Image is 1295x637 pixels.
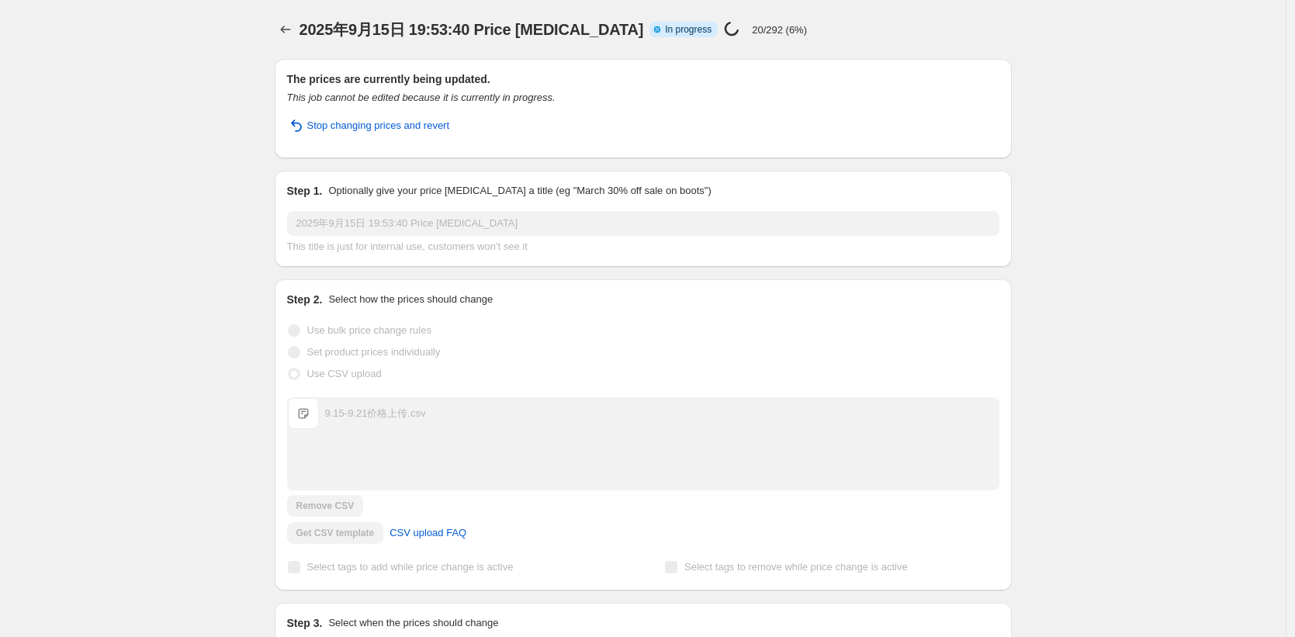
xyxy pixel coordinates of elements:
span: In progress [665,23,712,36]
button: Price change jobs [275,19,296,40]
span: Use bulk price change rules [307,324,431,336]
a: CSV upload FAQ [380,521,476,545]
span: 2025年9月15日 19:53:40 Price [MEDICAL_DATA] [300,21,644,38]
h2: Step 3. [287,615,323,631]
i: This job cannot be edited because it is currently in progress. [287,92,556,103]
span: Set product prices individually [307,346,441,358]
span: CSV upload FAQ [390,525,466,541]
span: This title is just for internal use, customers won't see it [287,241,528,252]
span: Select tags to add while price change is active [307,561,514,573]
h2: Step 2. [287,292,323,307]
span: Use CSV upload [307,368,382,379]
p: 20/292 (6%) [752,24,807,36]
div: 9.15-9.21价格上传.csv [325,406,426,421]
h2: Step 1. [287,183,323,199]
p: Select when the prices should change [328,615,498,631]
p: Select how the prices should change [328,292,493,307]
span: Stop changing prices and revert [307,118,450,133]
button: Stop changing prices and revert [278,113,459,138]
p: Optionally give your price [MEDICAL_DATA] a title (eg "March 30% off sale on boots") [328,183,711,199]
h2: The prices are currently being updated. [287,71,999,87]
span: Select tags to remove while price change is active [684,561,908,573]
input: 30% off holiday sale [287,211,999,236]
